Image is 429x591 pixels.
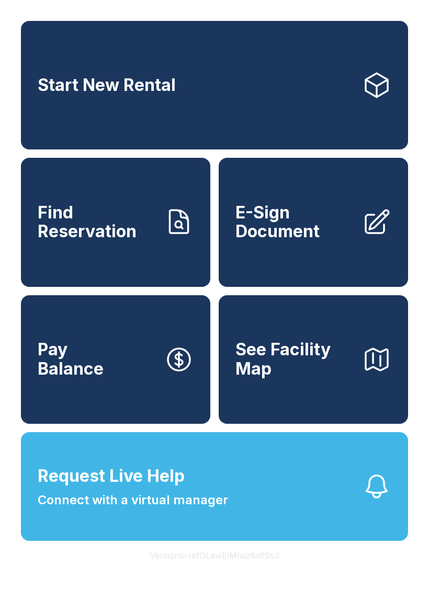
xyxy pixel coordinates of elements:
span: Find Reservation [38,203,156,241]
button: See Facility Map [219,295,408,424]
a: Start New Rental [21,21,408,149]
span: E-Sign Document [235,203,354,241]
span: Pay Balance [38,340,104,378]
a: Find Reservation [21,158,210,286]
span: Request Live Help [38,463,185,489]
button: Request Live HelpConnect with a virtual manager [21,432,408,541]
button: VersionkrrefDLawElMlwz8nfSsJ [141,541,288,570]
button: PayBalance [21,295,210,424]
span: See Facility Map [235,340,354,378]
span: Connect with a virtual manager [38,491,228,509]
span: Start New Rental [38,76,176,95]
a: E-Sign Document [219,158,408,286]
